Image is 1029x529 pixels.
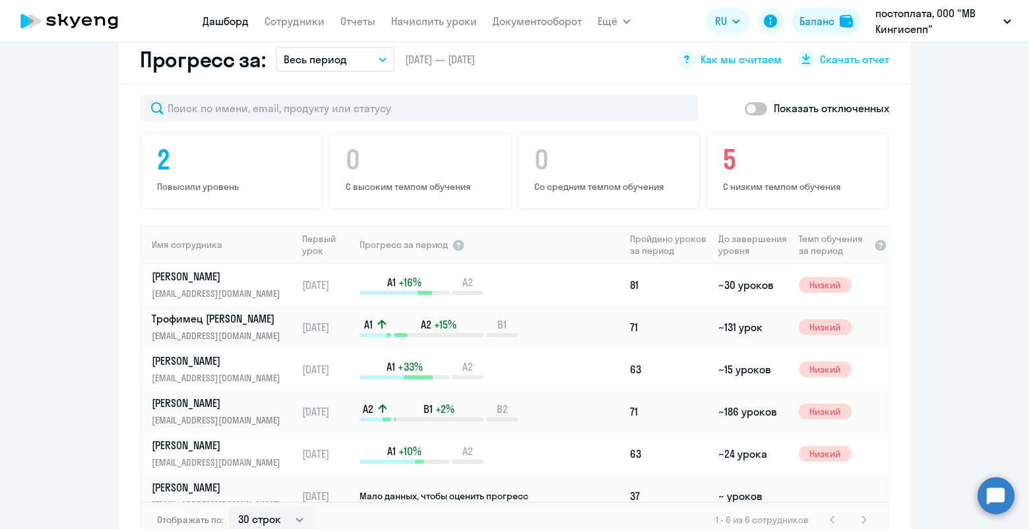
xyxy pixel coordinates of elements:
span: +33% [398,359,423,374]
span: +10% [398,444,421,458]
span: A1 [387,444,396,458]
button: Ещё [598,8,631,34]
td: [DATE] [297,475,358,517]
p: С низким темпом обучения [723,181,876,193]
p: [PERSON_NAME] [152,438,288,452]
th: Пройдено уроков за период [625,226,713,264]
span: Низкий [799,277,852,293]
td: [DATE] [297,433,358,475]
span: A2 [462,275,473,290]
div: Баланс [799,13,834,29]
span: +15% [434,317,456,332]
span: Низкий [799,361,852,377]
a: [PERSON_NAME][EMAIL_ADDRESS][DOMAIN_NAME] [152,269,296,301]
td: [DATE] [297,264,358,306]
td: 63 [625,433,713,475]
input: Поиск по имени, email, продукту или статусу [140,95,698,121]
button: Весь период [276,47,394,72]
button: RU [706,8,749,34]
span: +16% [398,275,421,290]
span: B2 [497,402,508,416]
span: Отображать по: [157,514,224,526]
p: Трофимец [PERSON_NAME] [152,311,288,326]
span: 1 - 6 из 6 сотрудников [716,514,809,526]
p: [EMAIL_ADDRESS][DOMAIN_NAME] [152,328,288,343]
th: До завершения уровня [713,226,793,264]
p: Весь период [284,51,347,67]
span: Ещё [598,13,617,29]
h4: 2 [157,144,310,175]
span: B1 [423,402,433,416]
span: Прогресс за период [359,239,448,251]
p: [EMAIL_ADDRESS][DOMAIN_NAME] [152,286,288,301]
td: ~186 уроков [713,390,793,433]
a: Трофимец [PERSON_NAME][EMAIL_ADDRESS][DOMAIN_NAME] [152,311,296,343]
a: [PERSON_NAME][EMAIL_ADDRESS][DOMAIN_NAME] [152,354,296,385]
p: Показать отключенных [774,100,889,116]
span: A1 [387,275,396,290]
span: +2% [435,402,454,416]
a: [PERSON_NAME][EMAIL_ADDRESS][DOMAIN_NAME] [152,438,296,470]
p: постоплата, ООО "МВ Кингисепп" [875,5,998,37]
span: Скачать отчет [820,52,889,67]
th: Имя сотрудника [141,226,297,264]
span: A2 [462,444,473,458]
p: [EMAIL_ADDRESS][DOMAIN_NAME] [152,455,288,470]
td: [DATE] [297,348,358,390]
h2: Прогресс за: [140,46,265,73]
td: ~30 уроков [713,264,793,306]
a: Сотрудники [265,15,325,28]
td: [DATE] [297,390,358,433]
td: 71 [625,306,713,348]
button: Балансbalance [792,8,861,34]
td: ~131 урок [713,306,793,348]
p: Повысили уровень [157,181,310,193]
p: [EMAIL_ADDRESS][DOMAIN_NAME] [152,497,288,512]
td: ~24 урока [713,433,793,475]
span: [DATE] — [DATE] [405,52,475,67]
p: [PERSON_NAME] [152,480,288,495]
span: A2 [363,402,373,416]
span: A1 [364,317,373,332]
td: [DATE] [297,306,358,348]
p: [PERSON_NAME] [152,396,288,410]
span: Темп обучения за период [799,233,870,257]
td: ~15 уроков [713,348,793,390]
a: Отчеты [340,15,375,28]
th: Первый урок [297,226,358,264]
button: постоплата, ООО "МВ Кингисепп" [869,5,1018,37]
td: 63 [625,348,713,390]
h4: 5 [723,144,876,175]
span: RU [715,13,727,29]
a: Документооборот [493,15,582,28]
a: [PERSON_NAME][EMAIL_ADDRESS][DOMAIN_NAME] [152,480,296,512]
td: 71 [625,390,713,433]
a: [PERSON_NAME][EMAIL_ADDRESS][DOMAIN_NAME] [152,396,296,427]
td: 81 [625,264,713,306]
span: Низкий [799,319,852,335]
p: [PERSON_NAME] [152,269,288,284]
a: Дашборд [203,15,249,28]
span: Низкий [799,446,852,462]
p: [EMAIL_ADDRESS][DOMAIN_NAME] [152,371,288,385]
span: Как мы считаем [701,52,782,67]
span: B1 [497,317,507,332]
td: 37 [625,475,713,517]
p: [PERSON_NAME] [152,354,288,368]
span: Мало данных, чтобы оценить прогресс [359,490,528,502]
img: balance [840,15,853,28]
span: A2 [421,317,431,332]
a: Начислить уроки [391,15,477,28]
span: A2 [462,359,473,374]
p: [EMAIL_ADDRESS][DOMAIN_NAME] [152,413,288,427]
td: ~ уроков [713,475,793,517]
span: A1 [387,359,395,374]
span: Низкий [799,404,852,420]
